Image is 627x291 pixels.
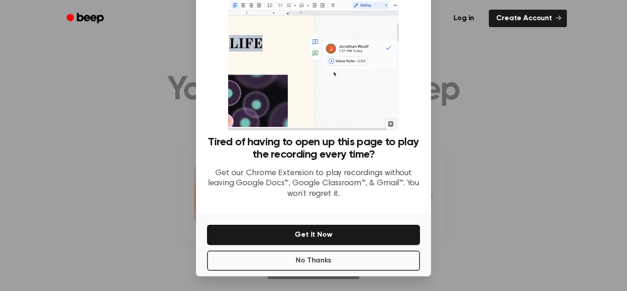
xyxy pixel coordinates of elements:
a: Create Account [489,10,567,27]
a: Beep [60,10,112,28]
button: No Thanks [207,251,420,271]
button: Get It Now [207,225,420,245]
p: Get our Chrome Extension to play recordings without leaving Google Docs™, Google Classroom™, & Gm... [207,168,420,200]
h3: Tired of having to open up this page to play the recording every time? [207,136,420,161]
a: Log in [444,8,483,29]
